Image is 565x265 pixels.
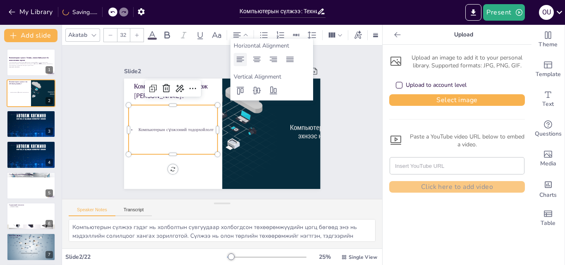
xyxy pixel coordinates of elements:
button: Select image [389,94,525,106]
textarea: Компьютерын сүлжээ гэдэг нь холболтын сувгуудаар холбогдсон төхөөрөмжүүдийн цогц бөгөөд энэ нь мэ... [69,219,376,242]
span: Theme [539,40,558,49]
button: Present [483,4,524,21]
div: Upload to account level [406,81,467,89]
p: Сүлжээний [PERSON_NAME] [9,142,53,145]
input: Insert title [239,5,317,17]
p: [PERSON_NAME] [9,206,53,208]
div: 4 [45,159,53,166]
div: 7 [7,233,55,260]
span: Charts [539,191,557,200]
div: Paste a YouTube video URL below to embed a video. [389,133,525,148]
p: Компьютерын сүлжээний тодорхойлолт [8,91,30,93]
div: 4 [7,141,55,168]
p: Upload [404,25,523,45]
button: My Library [6,5,56,19]
div: 1 [45,66,53,74]
span: Table [541,219,555,228]
div: Slide 2 / 22 [65,253,227,261]
div: 2 [7,79,55,107]
div: Upload to account level [396,81,467,89]
button: O U [539,4,554,21]
p: Компьютерын сүлжээ гэж [PERSON_NAME]? [9,80,29,85]
button: Export to PowerPoint [465,4,481,21]
span: Media [540,159,556,168]
p: Сүлжээний төрөл [9,145,53,146]
input: Insert YouTube URL [395,158,519,174]
button: Add slide [4,29,57,42]
div: Border settings [371,29,380,42]
div: Add charts and graphs [531,174,565,203]
div: Text effects [352,29,364,42]
p: Сүлжээний төрөл [9,114,53,115]
div: 6 [7,203,55,230]
div: Horizontal Alignment [234,42,310,50]
p: Компьютерын сүлжээний тодорхойлолт [129,127,218,133]
div: Akatab [67,29,89,41]
div: Saving...... [62,8,97,16]
div: 6 [45,220,53,227]
p: Сүлжээний топологи [9,204,53,206]
div: 7 [45,251,53,258]
span: Template [536,70,561,79]
p: Сүлжээний [PERSON_NAME] [9,112,53,114]
div: 5 [45,189,53,197]
div: Slide 2 [124,67,231,75]
button: Transcript [115,207,152,216]
div: 5 [7,172,55,199]
div: O U [539,5,554,20]
span: Text [542,100,554,109]
div: Upload an image to add it to your personal library. Supported formats: JPG, PNG, GIF. [389,54,525,69]
strong: Компьютерын сүлжээ: Техник, зохион байгуулалт ба ажиллагааны зарчим [9,57,49,61]
p: Сүлжээний ажиллагааны зарчим [9,175,53,177]
button: Click here to add video [389,181,525,193]
div: Get real-time input from your audience [531,114,565,144]
div: Add text boxes [531,84,565,114]
div: Column Count [326,29,345,42]
div: Add ready made slides [531,55,565,84]
div: Add a table [531,203,565,233]
p: Компьютерын сүлжээ гэж [PERSON_NAME]? [134,82,212,100]
p: Кабелийн төрөл [9,237,53,239]
div: 25 % [315,253,335,261]
div: 2 [45,97,53,105]
div: Change the overall theme [531,25,565,55]
span: Questions [535,129,562,138]
button: Speaker Notes [69,207,115,216]
p: Generated with [URL] [9,66,53,68]
p: Кабелийн төрөл [9,234,53,237]
div: 3 [45,128,53,135]
p: Сүлжээний ажиллагааны зарчим [9,173,53,175]
div: 3 [7,110,55,138]
p: Энэ презентаци нь компьютерын сүлжээний техникийн үндэс, зохион байгуулалт, ажиллагааны зарчмыг т... [9,62,53,66]
div: Add images, graphics, shapes or video [531,144,565,174]
span: Single View [349,254,377,260]
div: Vertical Alignment [234,73,310,81]
div: 1 [7,49,55,76]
